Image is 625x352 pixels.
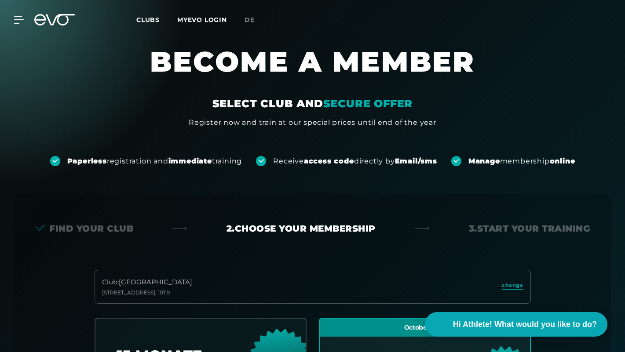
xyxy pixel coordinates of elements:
div: registration and training [67,156,242,166]
strong: Manage [468,157,500,165]
button: Hi Athlete! What would you like to do? [425,312,607,337]
strong: Email/sms [395,157,437,165]
span: Clubs [136,16,160,24]
a: change [502,282,523,292]
span: Hi Athlete! What would you like to do? [453,319,597,330]
div: SELECT CLUB AND [212,97,413,111]
strong: Paperless [67,157,107,165]
span: de [245,16,255,24]
h1: BECOME A MEMBER [110,44,515,97]
span: change [502,282,523,289]
div: 2. Choose your membership [227,222,376,235]
div: membership [468,156,575,166]
strong: access code [304,157,354,165]
strong: online [550,157,575,165]
div: Find your club [35,222,133,235]
a: MYEVO LOGIN [177,16,227,24]
em: SECURE OFFER [323,97,413,110]
div: Register now and train at our special prices until end of the year [189,117,436,128]
div: [STREET_ADDRESS] , 10119 [102,289,192,296]
strong: immediate [168,157,212,165]
a: Clubs [136,15,177,24]
div: Receive directly by [273,156,437,166]
div: 3. Start your Training [469,222,590,235]
div: Club : [GEOGRAPHIC_DATA] [102,277,192,287]
a: de [245,15,265,25]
